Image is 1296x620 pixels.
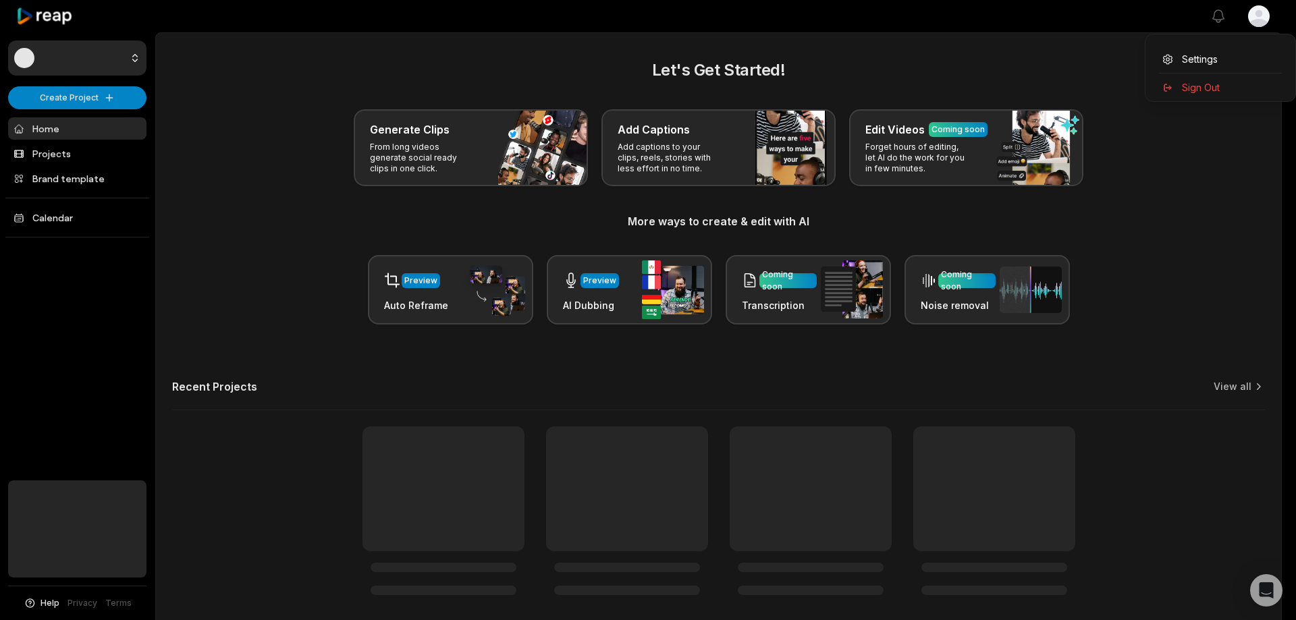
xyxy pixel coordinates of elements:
img: ai_dubbing.png [642,260,704,319]
div: Preview [583,275,616,287]
h3: Auto Reframe [384,298,448,312]
div: Coming soon [762,269,814,293]
h3: Edit Videos [865,121,925,138]
a: Terms [105,597,132,609]
a: Privacy [67,597,97,609]
button: Create Project [8,86,146,109]
span: Help [40,597,59,609]
a: Projects [8,142,146,165]
h3: Noise removal [921,298,996,312]
h3: AI Dubbing [563,298,619,312]
img: transcription.png [821,260,883,318]
p: Add captions to your clips, reels, stories with less effort in no time. [618,142,722,174]
h3: More ways to create & edit with AI [172,213,1265,229]
p: Forget hours of editing, let AI do the work for you in few minutes. [865,142,970,174]
div: Coming soon [941,269,993,293]
h3: Transcription [742,298,817,312]
h3: Add Captions [618,121,690,138]
a: Calendar [8,206,146,229]
div: Coming soon [932,123,985,136]
div: Preview [404,275,437,287]
p: From long videos generate social ready clips in one click. [370,142,475,174]
div: Open Intercom Messenger [1250,574,1282,607]
a: View all [1214,380,1251,393]
h3: Generate Clips [370,121,450,138]
h2: Recent Projects [172,380,257,393]
img: noise_removal.png [1000,266,1062,313]
h2: Let's Get Started! [172,58,1265,82]
img: auto_reframe.png [463,264,525,316]
a: Brand template [8,167,146,190]
a: Home [8,117,146,140]
span: Settings [1182,52,1218,66]
span: Sign Out [1182,80,1220,94]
